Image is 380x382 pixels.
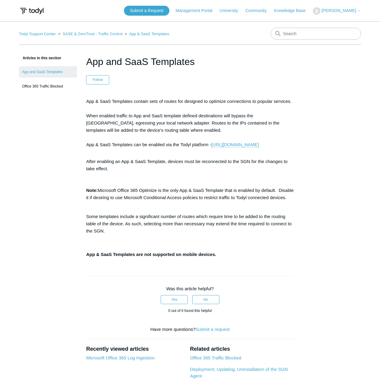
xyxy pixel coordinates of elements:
[166,286,214,291] span: Was this article helpful?
[19,81,77,92] a: Office 365 Traffic Blocked
[86,97,294,148] div: App & SaaS Templates contain sets of routes for designed to optimize connections to popular servi...
[86,326,294,333] div: Have more questions?
[19,66,77,78] a: App and SaaS Templates
[86,345,184,353] h2: Recently viewed articles
[322,8,356,13] span: [PERSON_NAME]
[175,8,218,14] a: Management Portal
[86,213,294,235] p: Some templates include a significant number of routes which require time to be added to the routi...
[19,32,57,36] li: Todyl Support Center
[129,32,169,36] a: App & SaaS Templates
[86,188,97,193] strong: Note:
[245,8,273,14] a: Community
[274,8,311,14] a: Knowledge Base
[19,32,56,36] a: Todyl Support Center
[192,295,219,304] button: This article was not helpful
[168,309,212,313] span: 0 out of 0 found this helpful
[19,5,45,17] img: Todyl Support Center Help Center home page
[190,355,241,360] a: Office 365 Traffic Blocked
[86,355,154,360] a: Microsoft Office 365 Log Ingestion
[63,32,122,36] a: SASE & ZeroTrust - Traffic Control
[123,32,169,36] li: App & SaaS Templates
[124,6,169,16] a: Submit a Request
[86,157,294,258] div: After enabling an App & SaaS Template, devices must be reconnected to the SGN for the changes to ...
[86,54,294,69] h1: App and SaaS Templates
[86,187,294,201] div: Microsoft Office 365 Optimize is the only App & SaaS Template that is enabled by default. Disable...
[190,367,288,379] a: Deployment, Updating, Uninstallation of the SGN Agent
[220,8,244,14] a: University
[86,252,216,257] strong: App & SaaS Templates are not supported on mobile devices.
[271,28,361,40] input: Search
[190,345,294,353] h2: Related articles
[313,7,361,15] button: [PERSON_NAME]
[19,56,61,60] span: Articles in this section
[211,142,259,147] a: [URL][DOMAIN_NAME]
[86,75,109,84] button: Follow Article
[196,327,230,332] a: Submit a request
[57,32,124,36] li: SASE & ZeroTrust - Traffic Control
[161,295,188,304] button: This article was helpful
